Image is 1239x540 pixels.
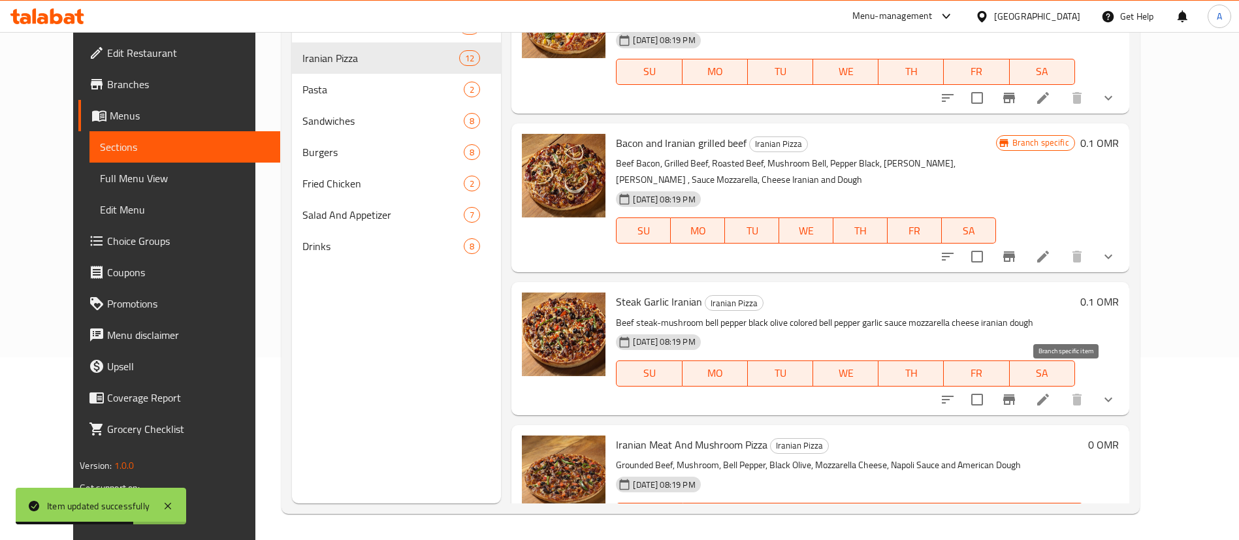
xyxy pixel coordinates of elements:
[292,136,501,168] div: Burgers8
[302,238,464,254] span: Drinks
[1010,360,1075,387] button: SA
[616,292,702,311] span: Steak Garlic Iranian
[464,240,479,253] span: 8
[683,360,748,387] button: MO
[302,82,464,97] span: Pasta
[818,364,873,383] span: WE
[292,105,501,136] div: Sandwiches8
[616,217,671,244] button: SU
[292,74,501,105] div: Pasta2
[292,168,501,199] div: Fried Chicken2
[522,134,605,217] img: Bacon and Iranian grilled beef
[78,288,280,319] a: Promotions
[522,293,605,376] img: Steak Garlic Iranian
[1217,9,1222,24] span: A
[616,133,747,153] span: Bacon and Iranian grilled beef
[949,364,1004,383] span: FR
[884,62,939,81] span: TH
[302,50,459,66] span: Iranian Pizza
[883,503,950,529] button: TH
[750,503,816,529] button: TU
[78,413,280,445] a: Grocery Checklist
[1035,90,1051,106] a: Edit menu item
[813,360,878,387] button: WE
[464,146,479,159] span: 8
[1061,241,1093,272] button: delete
[616,457,1082,473] p: Grounded Beef, Mushroom, Bell Pepper, Black Olive, Mozzarella Cheese, Napoli Sauce and American D...
[616,435,767,454] span: Iranian Meat And Mushroom Pizza
[705,295,764,311] div: Iranian Pizza
[107,45,270,61] span: Edit Restaurant
[89,131,280,163] a: Sections
[114,457,135,474] span: 1.0.0
[107,264,270,280] span: Coupons
[464,113,480,129] div: items
[771,438,828,453] span: Iranian Pizza
[302,144,464,160] span: Burgers
[1010,59,1075,85] button: SA
[949,62,1004,81] span: FR
[779,217,833,244] button: WE
[110,108,270,123] span: Menus
[464,84,479,96] span: 2
[80,479,140,496] span: Get support on:
[100,202,270,217] span: Edit Menu
[302,176,464,191] span: Fried Chicken
[464,238,480,254] div: items
[628,479,700,491] span: [DATE] 08:19 PM
[622,221,666,240] span: SU
[749,136,808,152] div: Iranian Pizza
[89,163,280,194] a: Full Menu View
[748,59,813,85] button: TU
[616,59,682,85] button: SU
[1016,503,1083,529] button: SA
[628,193,700,206] span: [DATE] 08:19 PM
[464,176,480,191] div: items
[292,42,501,74] div: Iranian Pizza12
[1080,134,1119,152] h6: 0.1 OMR
[522,436,605,519] img: Iranian Meat And Mushroom Pizza
[1015,364,1070,383] span: SA
[78,69,280,100] a: Branches
[932,384,963,415] button: sort-choices
[950,503,1016,529] button: FR
[813,59,878,85] button: WE
[464,178,479,190] span: 2
[47,499,150,513] div: Item updated successfully
[750,136,807,151] span: Iranian Pizza
[1080,293,1119,311] h6: 0.1 OMR
[628,34,700,46] span: [DATE] 08:19 PM
[770,438,829,454] div: Iranian Pizza
[292,199,501,230] div: Salad And Appetizer7
[292,230,501,262] div: Drinks8
[1035,392,1051,407] a: Edit menu item
[78,319,280,351] a: Menu disclaimer
[628,336,700,348] span: [DATE] 08:19 PM
[107,233,270,249] span: Choice Groups
[464,82,480,97] div: items
[1093,241,1124,272] button: show more
[107,421,270,437] span: Grocery Checklist
[944,360,1009,387] button: FR
[78,100,280,131] a: Menus
[963,84,991,112] span: Select to update
[107,358,270,374] span: Upsell
[993,241,1025,272] button: Branch-specific-item
[1093,384,1124,415] button: show more
[730,221,774,240] span: TU
[459,50,480,66] div: items
[107,390,270,405] span: Coverage Report
[676,221,720,240] span: MO
[839,221,882,240] span: TH
[878,59,944,85] button: TH
[78,382,280,413] a: Coverage Report
[302,113,464,129] span: Sandwiches
[78,37,280,69] a: Edit Restaurant
[302,207,464,223] span: Salad And Appetizer
[622,62,677,81] span: SU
